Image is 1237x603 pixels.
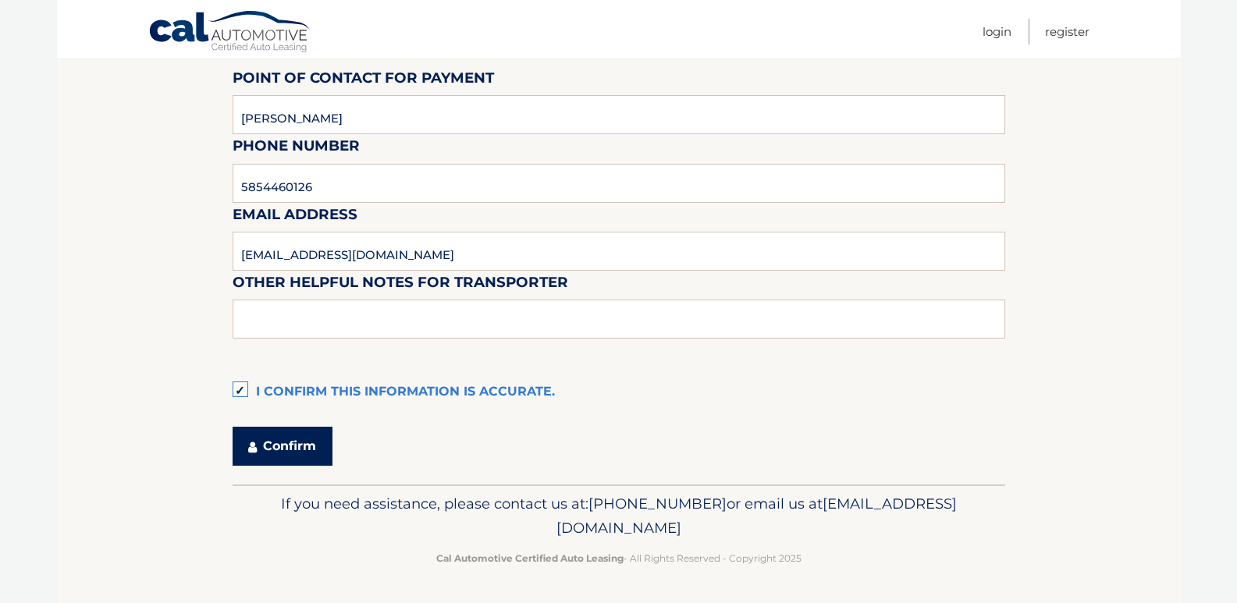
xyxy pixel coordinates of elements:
[233,66,494,95] label: Point of Contact for Payment
[436,552,624,564] strong: Cal Automotive Certified Auto Leasing
[243,491,995,541] p: If you need assistance, please contact us at: or email us at
[233,377,1005,408] label: I confirm this information is accurate.
[588,495,727,513] span: [PHONE_NUMBER]
[233,271,568,300] label: Other helpful notes for transporter
[233,203,357,232] label: Email Address
[148,10,312,55] a: Cal Automotive
[1045,19,1089,44] a: Register
[233,427,332,466] button: Confirm
[243,550,995,566] p: - All Rights Reserved - Copyright 2025
[983,19,1011,44] a: Login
